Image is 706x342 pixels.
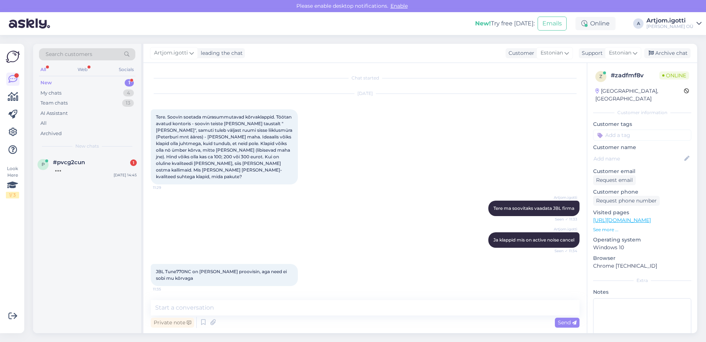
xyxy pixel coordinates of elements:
[593,288,691,296] p: Notes
[541,49,563,57] span: Estonian
[475,20,491,27] b: New!
[151,90,580,97] div: [DATE]
[46,50,92,58] span: Search customers
[117,65,135,74] div: Socials
[593,209,691,216] p: Visited pages
[575,17,616,30] div: Online
[593,144,691,151] p: Customer name
[550,248,577,254] span: Seen ✓ 11:34
[593,244,691,251] p: Windows 10
[538,17,567,31] button: Emails
[593,254,691,262] p: Browser
[130,159,137,166] div: 1
[593,262,691,270] p: Chrome [TECHNICAL_ID]
[550,195,577,200] span: Artjom.igotti
[646,18,702,29] a: Artjom.igotti[PERSON_NAME] OÜ
[123,89,134,97] div: 4
[611,71,659,80] div: # zadfmf8v
[39,65,47,74] div: All
[40,99,68,107] div: Team chats
[646,18,693,24] div: Artjom.igotti
[6,165,19,198] div: Look Here
[644,48,691,58] div: Archive chat
[659,71,689,80] span: Online
[475,19,535,28] div: Try free [DATE]:
[153,286,181,292] span: 11:35
[40,89,61,97] div: My chats
[550,216,577,222] span: Seen ✓ 11:33
[593,236,691,244] p: Operating system
[609,49,631,57] span: Estonian
[593,120,691,128] p: Customer tags
[388,3,410,9] span: Enable
[154,49,188,57] span: Artjom.igotti
[593,175,636,185] div: Request email
[42,162,45,167] span: p
[593,277,691,284] div: Extra
[593,168,691,175] p: Customer email
[593,196,660,206] div: Request phone number
[579,49,603,57] div: Support
[493,205,574,211] span: Tere ma soovitaks vaadata JBL firma
[550,226,577,232] span: Artjom.igotti
[599,74,602,79] span: z
[593,226,691,233] p: See more ...
[156,114,293,179] span: Tere. Soovin soetada mürasummutavad kõrvaklappid. Töötan avatud kontoris - soovin teiste [PERSON_...
[493,237,574,243] span: Ja klappid mis on active noise cancel
[76,65,89,74] div: Web
[40,130,62,137] div: Archived
[6,50,20,64] img: Askly Logo
[6,192,19,198] div: 1 / 3
[595,87,684,103] div: [GEOGRAPHIC_DATA], [GEOGRAPHIC_DATA]
[593,155,683,163] input: Add name
[153,185,181,190] span: 11:29
[53,159,85,166] span: #pvcg2cun
[593,130,691,141] input: Add a tag
[593,188,691,196] p: Customer phone
[198,49,243,57] div: leading the chat
[593,217,651,223] a: [URL][DOMAIN_NAME]
[558,319,577,326] span: Send
[156,269,288,281] span: JBL Tune770NC on [PERSON_NAME] proovisin, aga need ei sobi mu kõrvaga
[40,110,68,117] div: AI Assistant
[151,318,194,328] div: Private note
[122,99,134,107] div: 13
[506,49,534,57] div: Customer
[633,18,643,29] div: A
[40,120,47,127] div: All
[125,79,134,87] div: 1
[593,109,691,116] div: Customer information
[151,75,580,81] div: Chat started
[646,24,693,29] div: [PERSON_NAME] OÜ
[114,172,137,178] div: [DATE] 14:45
[40,79,52,87] div: New
[75,143,99,149] span: New chats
